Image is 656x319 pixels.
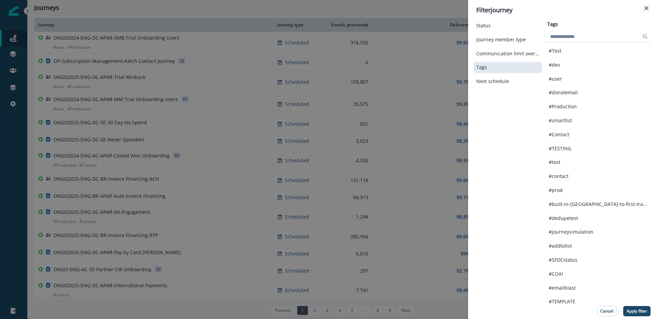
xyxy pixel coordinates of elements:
[549,243,572,249] p: #addtolist
[476,23,491,29] p: Status
[549,48,561,54] p: #Test
[549,271,563,277] p: #COAI
[549,285,648,291] button: #emailblast
[549,132,569,138] p: #Contact
[549,229,648,235] button: #journeysimulation
[549,132,648,138] button: #Contact
[476,37,526,43] p: Journey member type
[549,174,569,179] p: #contact
[549,146,648,152] button: #TESTING
[549,118,648,124] button: #smartlist
[476,51,539,57] button: Communication limit overrides
[549,76,648,82] button: #user
[549,229,593,235] p: #journeysimulation
[549,216,648,221] button: #dedupetest
[476,65,539,70] button: Tags
[549,188,563,193] p: #prod
[549,174,648,179] button: #contact
[476,5,512,15] p: Filter journey
[549,90,578,96] p: #donotemail
[549,48,648,54] button: #Test
[549,216,578,221] p: #dedupetest
[549,62,648,68] button: #dev
[549,299,648,305] button: #TEMPLATE
[549,257,648,263] button: #SFDCstatus
[623,306,651,316] button: Apply filter
[549,243,648,249] button: #addtolist
[476,79,539,84] button: Next schedule
[476,37,539,43] button: Journey member type
[549,202,648,207] button: #built-in-[GEOGRAPHIC_DATA]-to-first-transaction
[600,309,613,314] p: Cancel
[549,271,648,277] button: #COAI
[549,90,648,96] button: #donotemail
[549,159,560,165] p: #test
[549,104,577,110] p: #Production
[549,257,577,263] p: #SFDCstatus
[476,79,509,84] p: Next schedule
[597,306,616,316] button: Cancel
[549,285,576,291] p: #emailblast
[549,146,571,152] p: #TESTING
[549,62,560,68] p: #dev
[549,188,648,193] button: #prod
[476,23,539,29] button: Status
[549,104,648,110] button: #Production
[641,3,652,14] button: Close
[476,65,487,70] p: Tags
[549,159,648,165] button: #test
[549,118,572,124] p: #smartlist
[549,299,575,305] p: #TEMPLATE
[549,76,562,82] p: #user
[546,22,558,27] h2: Tags
[627,309,647,314] p: Apply filter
